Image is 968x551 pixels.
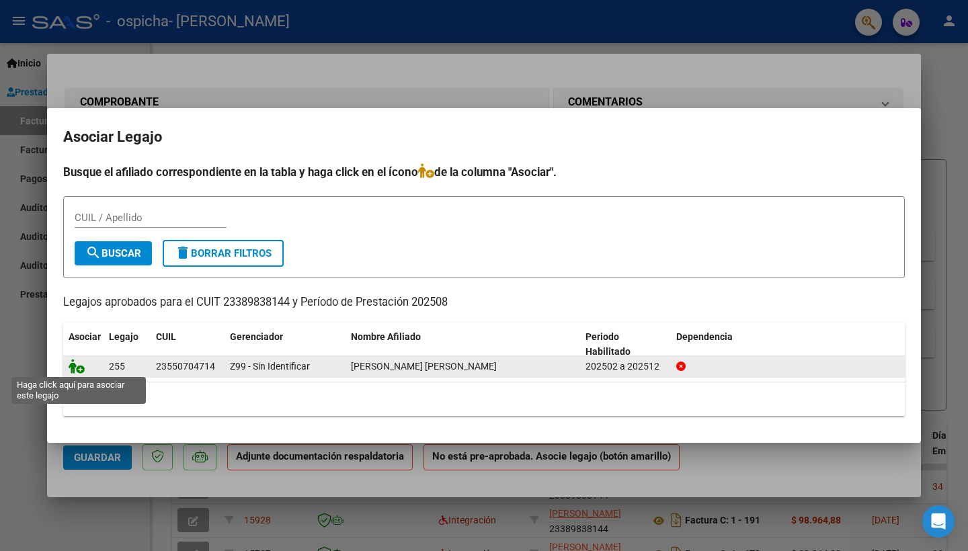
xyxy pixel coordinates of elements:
[676,331,733,342] span: Dependencia
[156,359,215,374] div: 23550704714
[351,361,497,372] span: LOPEZ VALENTINA VANESA
[346,323,580,367] datatable-header-cell: Nombre Afiliado
[63,163,905,181] h4: Busque el afiliado correspondiente en la tabla y haga click en el ícono de la columna "Asociar".
[586,331,631,357] span: Periodo Habilitado
[175,245,191,261] mat-icon: delete
[156,331,176,342] span: CUIL
[63,323,104,367] datatable-header-cell: Asociar
[175,247,272,259] span: Borrar Filtros
[671,323,905,367] datatable-header-cell: Dependencia
[75,241,152,265] button: Buscar
[230,331,283,342] span: Gerenciador
[230,361,310,372] span: Z99 - Sin Identificar
[580,323,671,367] datatable-header-cell: Periodo Habilitado
[922,505,955,538] div: Open Intercom Messenger
[85,247,141,259] span: Buscar
[586,359,665,374] div: 202502 a 202512
[85,245,102,261] mat-icon: search
[104,323,151,367] datatable-header-cell: Legajo
[351,331,421,342] span: Nombre Afiliado
[69,331,101,342] span: Asociar
[109,331,138,342] span: Legajo
[151,323,225,367] datatable-header-cell: CUIL
[225,323,346,367] datatable-header-cell: Gerenciador
[109,361,125,372] span: 255
[63,382,905,416] div: 1 registros
[163,240,284,267] button: Borrar Filtros
[63,294,905,311] p: Legajos aprobados para el CUIT 23389838144 y Período de Prestación 202508
[63,124,905,150] h2: Asociar Legajo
